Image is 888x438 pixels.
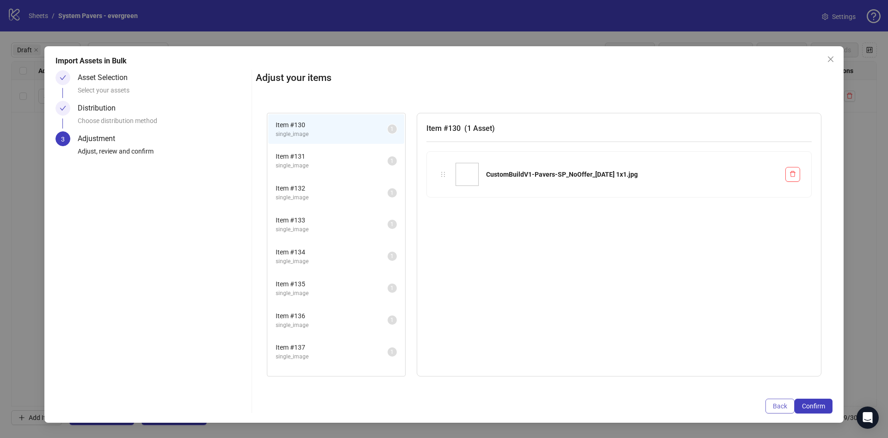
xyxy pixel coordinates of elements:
span: single_image [276,352,388,361]
sup: 1 [388,284,397,293]
sup: 1 [388,220,397,229]
span: single_image [276,193,388,202]
span: 1 [390,158,394,164]
div: Distribution [78,101,123,116]
h3: Item # 130 [426,123,812,134]
div: Adjust, review and confirm [78,146,248,162]
button: Close [823,52,838,67]
img: CustomBuildV1-Pavers-SP_NoOffer_2025-8-27 1x1.jpg [456,163,479,186]
div: Asset Selection [78,70,135,85]
button: Delete [785,167,800,182]
span: close [827,56,834,63]
span: single_image [276,130,388,139]
span: single_image [276,225,388,234]
div: Adjustment [78,131,123,146]
button: Back [765,399,795,413]
div: Import Assets in Bulk [55,56,832,67]
span: Item # 134 [276,247,388,257]
span: check [60,105,66,111]
span: 1 [390,190,394,196]
div: Select your assets [78,85,248,101]
sup: 1 [388,347,397,357]
span: single_image [276,257,388,266]
button: Confirm [795,399,832,413]
div: Choose distribution method [78,116,248,131]
h2: Adjust your items [256,70,832,86]
span: Back [773,402,787,410]
span: single_image [276,161,388,170]
span: single_image [276,321,388,330]
sup: 1 [388,156,397,166]
sup: 1 [388,188,397,197]
div: CustomBuildV1-Pavers-SP_NoOffer_[DATE] 1x1.jpg [486,169,778,179]
span: single_image [276,289,388,298]
sup: 1 [388,315,397,325]
span: Item # 135 [276,279,388,289]
span: 1 [390,221,394,228]
span: Item # 137 [276,342,388,352]
span: Item # 130 [276,120,388,130]
span: delete [789,171,796,177]
span: Confirm [802,402,825,410]
span: 1 [390,349,394,355]
span: holder [440,171,446,178]
span: ( 1 Asset ) [464,124,495,133]
span: Item # 136 [276,311,388,321]
sup: 1 [388,252,397,261]
span: 1 [390,253,394,259]
div: Open Intercom Messenger [857,407,879,429]
span: 1 [390,126,394,132]
span: check [60,74,66,81]
span: 3 [61,136,65,143]
span: Item # 131 [276,151,388,161]
sup: 1 [388,124,397,134]
span: Item # 133 [276,215,388,225]
div: holder [438,169,448,179]
span: 1 [390,317,394,323]
span: Item # 132 [276,183,388,193]
span: 1 [390,285,394,291]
